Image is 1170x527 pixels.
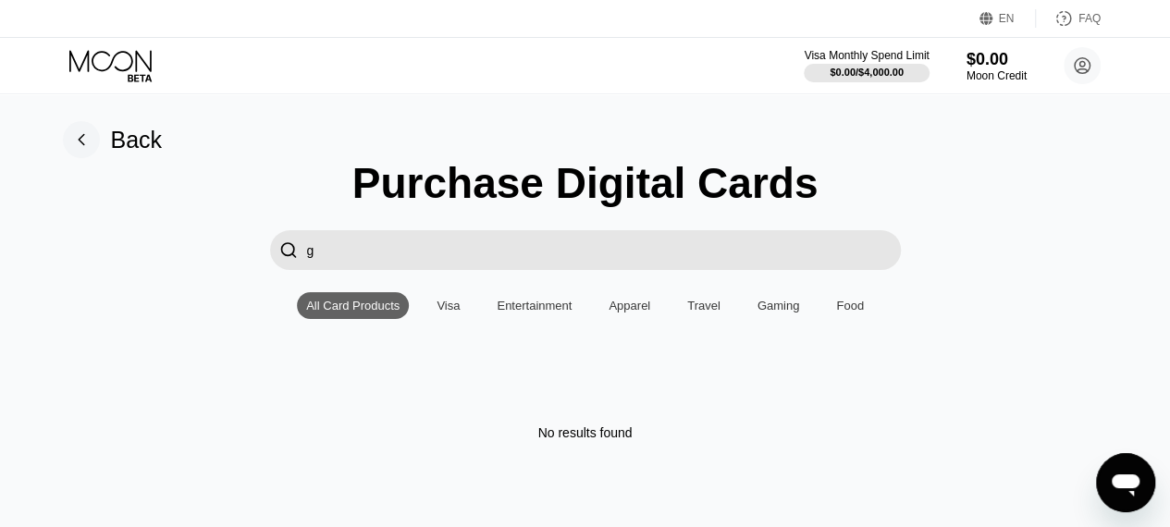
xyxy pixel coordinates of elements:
div: All Card Products [297,292,409,319]
div: Gaming [757,299,800,313]
div: Visa [427,292,469,319]
input: Search card products [307,230,901,270]
div: Entertainment [497,299,572,313]
div: FAQ [1078,12,1101,25]
div: Food [827,292,873,319]
div: Travel [678,292,730,319]
div: $0.00 / $4,000.00 [830,67,904,78]
div: No results found [21,425,1150,440]
div: Apparel [599,292,659,319]
div: Food [836,299,864,313]
div: Apparel [609,299,650,313]
div: $0.00Moon Credit [967,50,1027,82]
div: $0.00 [967,50,1027,69]
div: Back [111,127,163,153]
div: Visa [437,299,460,313]
div: Entertainment [487,292,581,319]
div: Visa Monthly Spend Limit [804,49,929,62]
div: FAQ [1036,9,1101,28]
div: Purchase Digital Cards [352,158,819,208]
div: Moon Credit [967,69,1027,82]
div:  [270,230,307,270]
iframe: Przycisk umożliwiający otwarcie okna komunikatora [1096,453,1155,512]
div: EN [999,12,1015,25]
div: Visa Monthly Spend Limit$0.00/$4,000.00 [804,49,929,82]
div: All Card Products [306,299,400,313]
div: EN [979,9,1036,28]
div: Back [63,121,163,158]
div:  [279,239,298,261]
div: Travel [687,299,720,313]
div: Gaming [748,292,809,319]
